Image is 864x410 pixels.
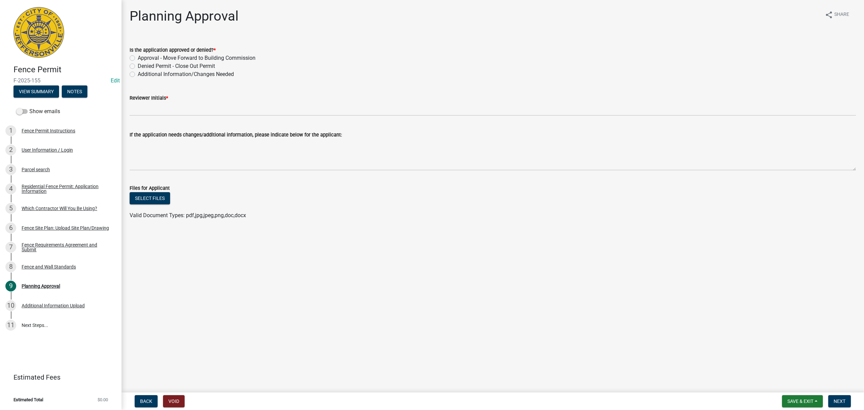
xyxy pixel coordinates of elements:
[22,167,50,172] div: Parcel search
[111,77,120,84] wm-modal-confirm: Edit Application Number
[13,77,108,84] span: F-2025-155
[22,242,111,252] div: Fence Requirements Agreement and Submit
[62,85,87,98] button: Notes
[135,395,158,407] button: Back
[5,125,16,136] div: 1
[130,186,170,191] label: Files for Applicant
[130,192,170,204] button: Select files
[98,398,108,402] span: $0.00
[130,212,246,219] span: Valid Document Types: pdf,jpg,jpeg,png,doc,docx
[22,128,75,133] div: Fence Permit Instructions
[5,183,16,194] div: 4
[22,303,85,308] div: Additional Information Upload
[5,203,16,214] div: 5
[5,320,16,331] div: 11
[138,70,234,78] label: Additional Information/Changes Needed
[5,281,16,291] div: 9
[787,399,813,404] span: Save & Exit
[828,395,851,407] button: Next
[13,398,43,402] span: Estimated Total
[22,184,111,194] div: Residential Fence Permit: Application Information
[138,54,255,62] label: Approval - Move Forward to Building Commission
[5,370,111,384] a: Estimated Fees
[163,395,185,407] button: Void
[22,264,76,269] div: Fence and Wall Standards
[13,89,59,95] wm-modal-confirm: Summary
[130,48,216,53] label: Is the application approved or denied?
[5,300,16,311] div: 10
[5,223,16,233] div: 6
[130,96,168,101] label: Reviewer Initials
[825,11,833,19] i: share
[130,8,239,24] h1: Planning Approval
[5,261,16,272] div: 8
[782,395,823,407] button: Save & Exit
[13,85,59,98] button: View Summary
[834,399,845,404] span: Next
[13,65,116,75] h4: Fence Permit
[111,77,120,84] a: Edit
[819,8,855,21] button: shareShare
[22,226,109,230] div: Fence Site Plan: Upload Site Plan/Drawing
[22,284,60,288] div: Planning Approval
[22,206,97,211] div: Which Contractor Will You Be Using?
[13,7,64,58] img: City of Jeffersonville, Indiana
[138,62,215,70] label: Denied Permit - Close Out Permit
[5,242,16,253] div: 7
[130,133,342,137] label: If the application needs changes/additional information, please indicate below for the applicant:
[834,11,849,19] span: Share
[16,107,60,116] label: Show emails
[22,148,73,152] div: User Information / Login
[62,89,87,95] wm-modal-confirm: Notes
[5,164,16,175] div: 3
[140,399,152,404] span: Back
[5,145,16,155] div: 2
